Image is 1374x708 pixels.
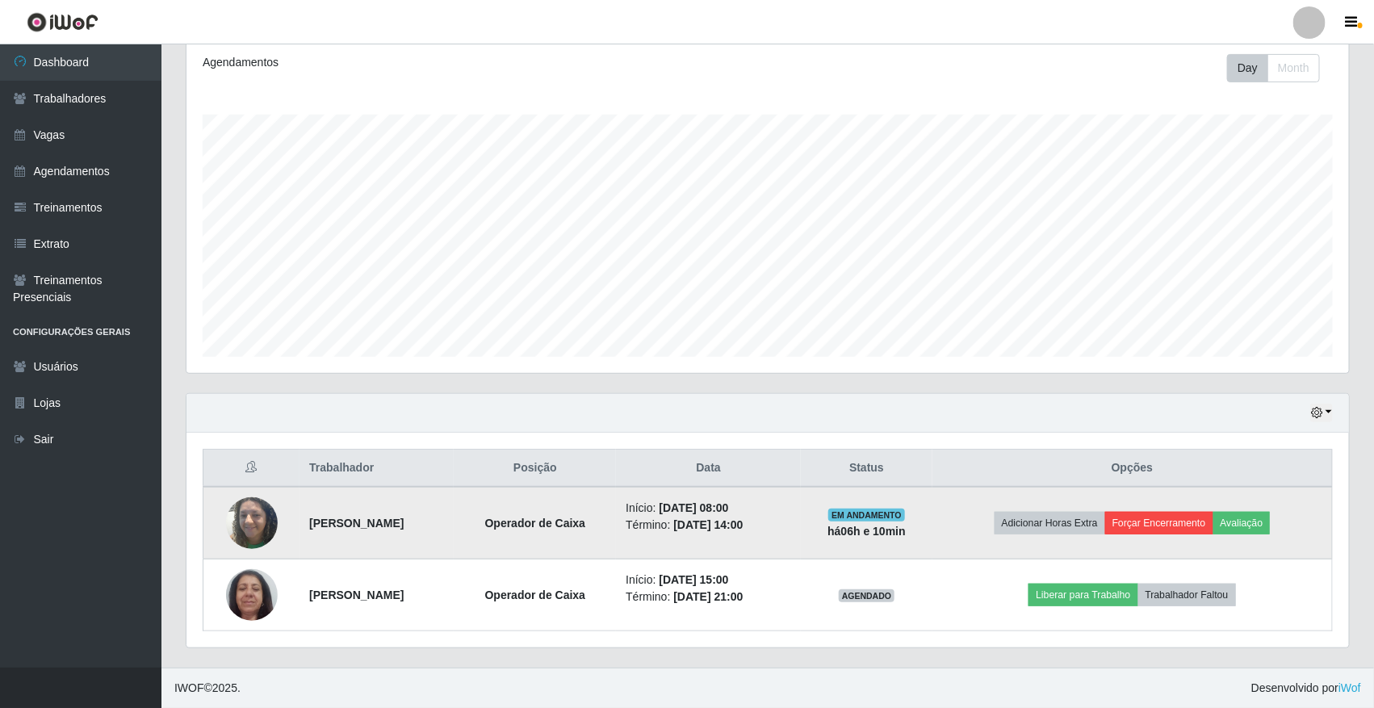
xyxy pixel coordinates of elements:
button: Liberar para Trabalho [1028,584,1137,606]
button: Forçar Encerramento [1105,512,1213,534]
button: Day [1227,54,1268,82]
button: Month [1267,54,1320,82]
time: [DATE] 21:00 [673,590,743,603]
img: 1709656431175.jpeg [226,560,278,629]
strong: Operador de Caixa [485,517,586,530]
th: Trabalhador [300,450,454,488]
span: IWOF [174,681,204,694]
li: Término: [626,517,791,534]
button: Trabalhador Faltou [1138,584,1236,606]
li: Início: [626,572,791,589]
div: Toolbar with button groups [1227,54,1333,82]
span: Desenvolvido por [1251,680,1361,697]
span: © 2025 . [174,680,241,697]
time: [DATE] 14:00 [673,518,743,531]
strong: há 06 h e 10 min [827,525,906,538]
img: CoreUI Logo [27,12,98,32]
th: Status [801,450,932,488]
li: Início: [626,500,791,517]
strong: [PERSON_NAME] [309,517,404,530]
button: Adicionar Horas Extra [995,512,1105,534]
img: 1736128144098.jpeg [226,488,278,557]
strong: Operador de Caixa [485,589,586,601]
time: [DATE] 15:00 [660,573,729,586]
th: Posição [454,450,616,488]
span: AGENDADO [839,589,895,602]
th: Data [616,450,801,488]
strong: [PERSON_NAME] [309,589,404,601]
div: Agendamentos [203,54,660,71]
th: Opções [932,450,1332,488]
a: iWof [1338,681,1361,694]
span: EM ANDAMENTO [828,509,905,522]
li: Término: [626,589,791,605]
div: First group [1227,54,1320,82]
time: [DATE] 08:00 [660,501,729,514]
button: Avaliação [1213,512,1271,534]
